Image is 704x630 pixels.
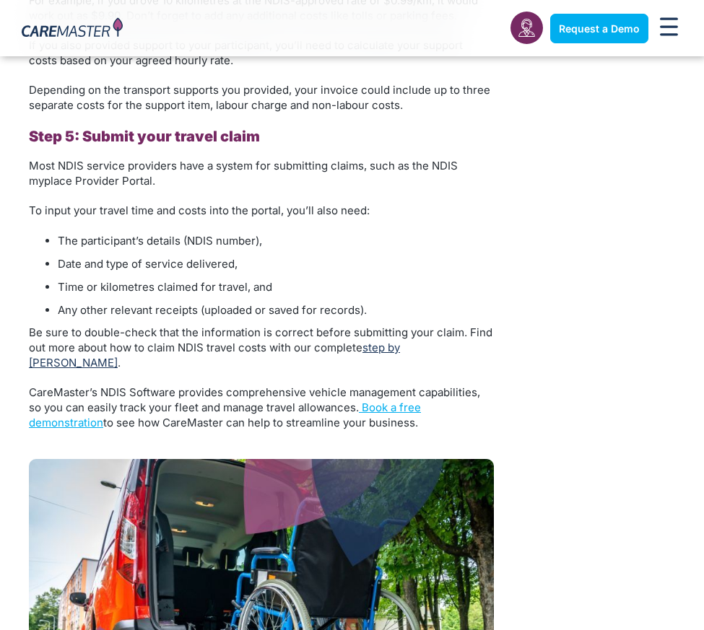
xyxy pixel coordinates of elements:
span: Request a Demo [559,22,640,35]
span: To input your travel time and costs into the portal, you’ll also need: [29,204,370,217]
a: step by [PERSON_NAME] [29,341,400,369]
span: Most NDIS service providers have a system for submitting claims, such as the NDIS myplace Provide... [29,159,458,188]
span: The participant’s details (NDIS number), [58,234,262,248]
img: CareMaster Logo [22,17,123,40]
b: Step 5: Submit your travel claim [29,128,260,145]
a: Request a Demo [550,14,648,43]
span: Be sure to double-check that the information is correct before submitting your claim. Find out mo... [29,325,492,369]
span: CareMaster’s NDIS Software provides comprehensive vehicle management capabilities, so you can eas... [29,385,480,414]
span: Any other relevant receipts (uploaded or saved for records). [58,303,367,317]
a: Book a free demonstration [29,401,421,429]
span: Time or kilometres claimed for travel, and [58,280,272,294]
span: Depending on the transport supports you provided, your invoice could include up to three separate... [29,83,490,112]
div: Menu Toggle [656,13,683,44]
span: Date and type of service delivered, [58,257,238,271]
span: to see how CareMaster can help to streamline your business. [103,416,418,429]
